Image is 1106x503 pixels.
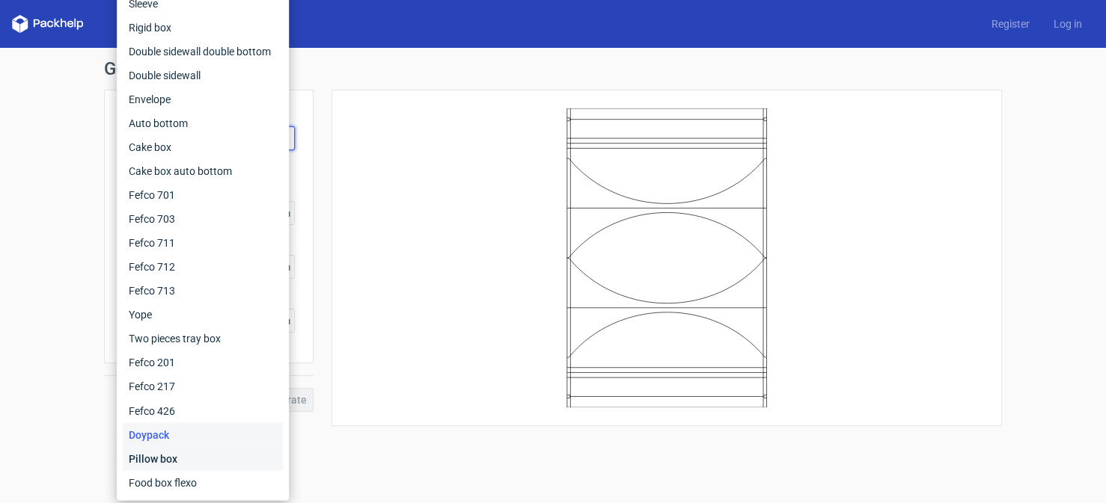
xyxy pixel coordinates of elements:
[1042,16,1094,31] a: Log in
[123,183,283,207] div: Fefco 701
[123,279,283,303] div: Fefco 713
[123,446,283,470] div: Pillow box
[123,231,283,255] div: Fefco 711
[123,470,283,494] div: Food box flexo
[123,398,283,422] div: Fefco 426
[123,111,283,135] div: Auto bottom
[123,135,283,159] div: Cake box
[123,422,283,446] div: Doypack
[123,374,283,398] div: Fefco 217
[123,16,283,40] div: Rigid box
[104,60,1002,78] h1: Generate new dieline
[980,16,1042,31] a: Register
[123,327,283,351] div: Two pieces tray box
[123,303,283,327] div: Yope
[123,159,283,183] div: Cake box auto bottom
[123,87,283,111] div: Envelope
[123,64,283,87] div: Double sidewall
[108,16,171,31] a: Dielines
[123,351,283,374] div: Fefco 201
[123,255,283,279] div: Fefco 712
[123,40,283,64] div: Double sidewall double bottom
[123,207,283,231] div: Fefco 703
